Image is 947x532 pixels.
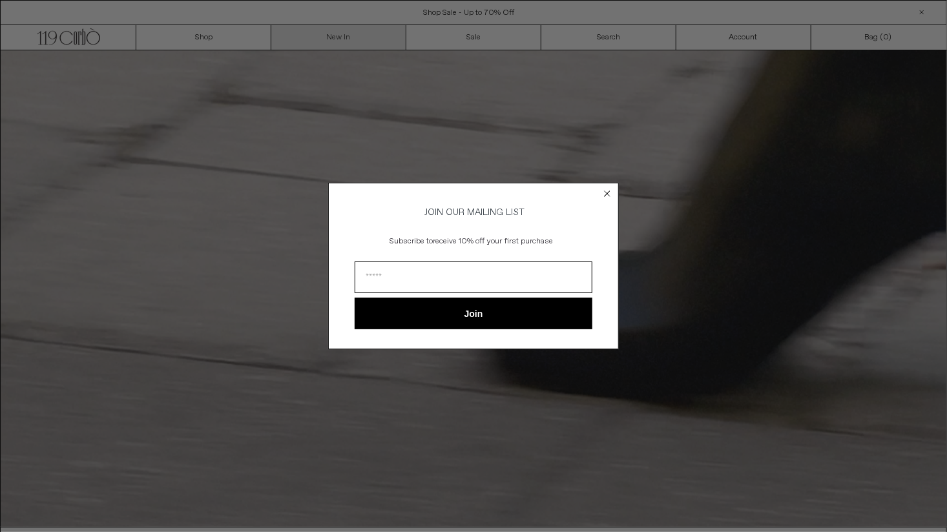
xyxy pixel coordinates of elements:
input: Email [355,261,592,293]
span: receive 10% off your first purchase [433,236,554,247]
span: Subscribe to [390,236,433,247]
button: Join [355,298,592,329]
button: Close dialog [601,187,614,200]
span: JOIN OUR MAILING LIST [422,207,525,218]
